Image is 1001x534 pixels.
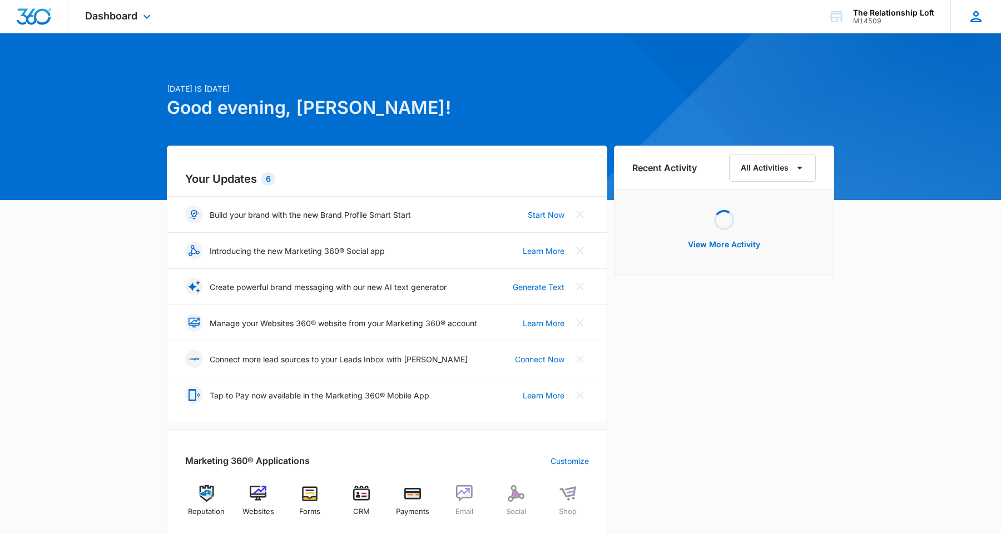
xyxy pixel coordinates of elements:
[513,281,564,293] a: Generate Text
[210,353,468,365] p: Connect more lead sources to your Leads Inbox with [PERSON_NAME]
[237,485,280,525] a: Websites
[210,245,385,257] p: Introducing the new Marketing 360® Social app
[523,390,564,401] a: Learn More
[571,314,589,332] button: Close
[242,506,274,517] span: Websites
[571,206,589,223] button: Close
[853,17,934,25] div: account id
[515,353,564,365] a: Connect Now
[523,245,564,257] a: Learn More
[571,386,589,404] button: Close
[210,317,477,329] p: Manage your Websites 360® website from your Marketing 360® account
[571,278,589,296] button: Close
[353,506,370,517] span: CRM
[185,171,589,187] h2: Your Updates
[299,506,320,517] span: Forms
[443,485,486,525] a: Email
[495,485,538,525] a: Social
[571,350,589,368] button: Close
[210,390,429,401] p: Tap to Pay now available in the Marketing 360® Mobile App
[506,506,526,517] span: Social
[185,485,228,525] a: Reputation
[551,455,589,467] a: Customize
[289,485,331,525] a: Forms
[546,485,589,525] a: Shop
[455,506,473,517] span: Email
[396,506,429,517] span: Payments
[261,172,275,186] div: 6
[571,242,589,259] button: Close
[340,485,383,525] a: CRM
[167,94,607,121] h1: Good evening, [PERSON_NAME]!
[528,209,564,221] a: Start Now
[559,506,577,517] span: Shop
[677,231,771,258] button: View More Activity
[632,161,697,174] h6: Recent Activity
[523,317,564,329] a: Learn More
[729,154,816,182] button: All Activities
[210,281,447,293] p: Create powerful brand messaging with our new AI text generator
[188,506,225,517] span: Reputation
[210,209,411,221] p: Build your brand with the new Brand Profile Smart Start
[392,485,434,525] a: Payments
[853,8,934,17] div: account name
[85,10,137,22] span: Dashboard
[167,83,607,94] p: [DATE] is [DATE]
[185,454,310,467] h2: Marketing 360® Applications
